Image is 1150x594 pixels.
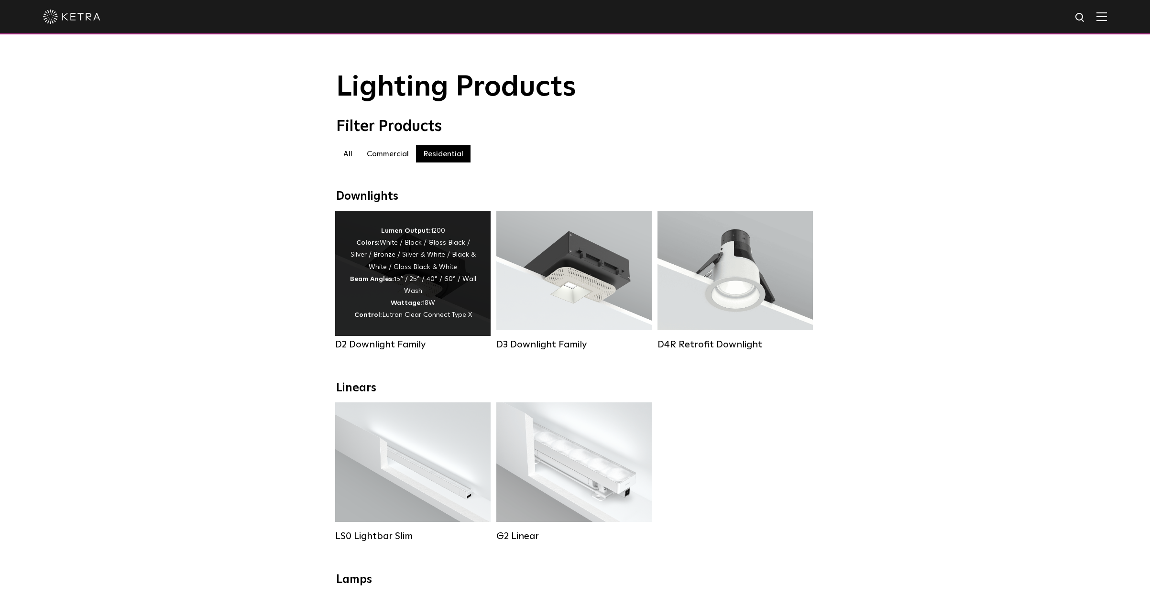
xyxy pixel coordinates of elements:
div: D2 Downlight Family [335,339,491,350]
div: 1200 White / Black / Gloss Black / Silver / Bronze / Silver & White / Black & White / Gloss Black... [350,225,476,322]
strong: Wattage: [391,300,422,306]
div: G2 Linear [496,530,652,542]
strong: Beam Angles: [350,276,394,282]
label: Commercial [360,145,416,162]
div: LS0 Lightbar Slim [335,530,491,542]
div: Lamps [336,573,814,587]
label: All [336,145,360,162]
img: ketra-logo-2019-white [43,10,100,24]
label: Residential [416,145,471,162]
strong: Control: [354,312,382,318]
a: D2 Downlight Family Lumen Output:1200Colors:White / Black / Gloss Black / Silver / Bronze / Silve... [335,211,491,349]
img: Hamburger%20Nav.svg [1096,12,1107,21]
span: Lutron Clear Connect Type X [382,312,472,318]
a: LS0 Lightbar Slim Lumen Output:200 / 350Colors:White / BlackControl:X96 Controller [335,402,491,541]
a: D3 Downlight Family Lumen Output:700 / 900 / 1100Colors:White / Black / Silver / Bronze / Paintab... [496,211,652,349]
strong: Colors: [356,239,380,246]
strong: Lumen Output: [381,227,431,234]
div: D4R Retrofit Downlight [657,339,813,350]
a: D4R Retrofit Downlight Lumen Output:800Colors:White / BlackBeam Angles:15° / 25° / 40° / 60°Watta... [657,211,813,349]
div: Downlights [336,190,814,204]
span: Lighting Products [336,73,576,102]
a: G2 Linear Lumen Output:400 / 700 / 1000Colors:WhiteBeam Angles:Flood / [GEOGRAPHIC_DATA] / Narrow... [496,402,652,541]
img: search icon [1074,12,1086,24]
div: Filter Products [336,118,814,136]
div: Linears [336,381,814,395]
div: D3 Downlight Family [496,339,652,350]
